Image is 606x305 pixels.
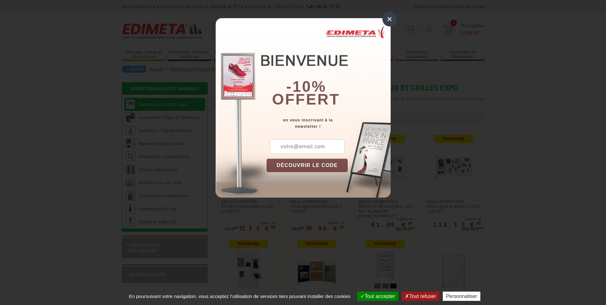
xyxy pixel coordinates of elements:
[267,117,391,130] div: en vous inscrivant à la newsletter !
[443,292,480,301] button: Personnaliser (fenêtre modale)
[382,12,397,26] div: ×
[272,91,340,108] font: offert
[126,294,354,299] span: En poursuivant votre navigation, vous acceptez l'utilisation de services tiers pouvant installer ...
[286,78,326,95] b: -10%
[402,292,439,301] button: Tout refuser
[357,292,398,301] button: Tout accepter
[270,139,345,154] input: votre@email.com
[267,159,348,172] button: DÉCOUVRIR LE CODE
